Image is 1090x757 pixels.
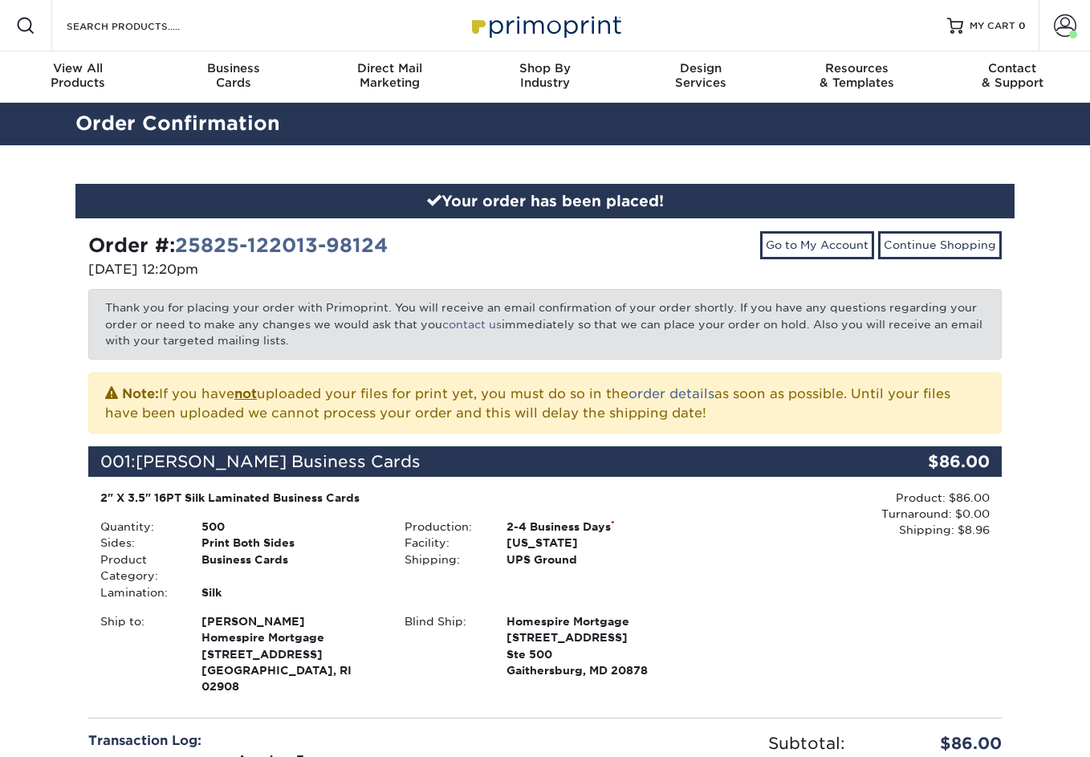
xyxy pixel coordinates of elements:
a: BusinessCards [156,51,311,103]
div: Industry [467,61,623,90]
span: Homespire Mortgage [201,629,380,645]
div: $86.00 [849,446,1002,477]
div: Sides: [88,535,189,551]
div: Silk [189,584,392,600]
a: contact us [442,318,502,331]
div: [US_STATE] [494,535,698,551]
div: $86.00 [857,731,1014,755]
h2: Order Confirmation [63,109,1027,139]
span: Ste 500 [506,646,685,662]
div: 500 [189,519,392,535]
div: Quantity: [88,519,189,535]
div: Print Both Sides [189,535,392,551]
div: Product Category: [88,551,189,584]
div: Shipping: [392,551,494,568]
span: MY CART [970,19,1015,33]
span: Design [623,61,779,75]
p: Thank you for placing your order with Primoprint. You will receive an email confirmation of your ... [88,289,1002,359]
div: Your order has been placed! [75,184,1015,219]
div: Business Cards [189,551,392,584]
div: Blind Ship: [392,613,494,679]
a: DesignServices [623,51,779,103]
div: Services [623,61,779,90]
p: [DATE] 12:20pm [88,260,533,279]
div: & Templates [779,61,934,90]
div: Lamination: [88,584,189,600]
div: Marketing [311,61,467,90]
img: Primoprint [465,8,625,43]
a: Go to My Account [760,231,874,258]
p: If you have uploaded your files for print yet, you must do so in the as soon as possible. Until y... [105,383,985,423]
div: Production: [392,519,494,535]
a: Continue Shopping [878,231,1002,258]
a: Resources& Templates [779,51,934,103]
div: Subtotal: [545,731,857,755]
div: 2" X 3.5" 16PT Silk Laminated Business Cards [100,490,685,506]
div: Product: $86.00 Turnaround: $0.00 Shipping: $8.96 [698,490,990,539]
span: Resources [779,61,934,75]
span: Homespire Mortgage [506,613,685,629]
div: & Support [934,61,1090,90]
span: [PERSON_NAME] [201,613,380,629]
a: Contact& Support [934,51,1090,103]
b: not [234,386,257,401]
strong: Note: [122,386,159,401]
div: Facility: [392,535,494,551]
div: UPS Ground [494,551,698,568]
span: [STREET_ADDRESS] [506,629,685,645]
a: 25825-122013-98124 [175,234,388,257]
strong: [GEOGRAPHIC_DATA], RI 02908 [201,613,380,694]
input: SEARCH PRODUCTS..... [65,16,222,35]
span: [PERSON_NAME] Business Cards [136,452,421,471]
span: Direct Mail [311,61,467,75]
div: 2-4 Business Days [494,519,698,535]
a: order details [628,386,714,401]
span: 0 [1019,20,1026,31]
strong: Gaithersburg, MD 20878 [506,613,685,677]
a: Shop ByIndustry [467,51,623,103]
span: Shop By [467,61,623,75]
a: Direct MailMarketing [311,51,467,103]
span: Business [156,61,311,75]
div: Ship to: [88,613,189,695]
div: Cards [156,61,311,90]
span: Contact [934,61,1090,75]
span: [STREET_ADDRESS] [201,646,380,662]
div: 001: [88,446,849,477]
div: Transaction Log: [88,731,533,751]
strong: Order #: [88,234,388,257]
